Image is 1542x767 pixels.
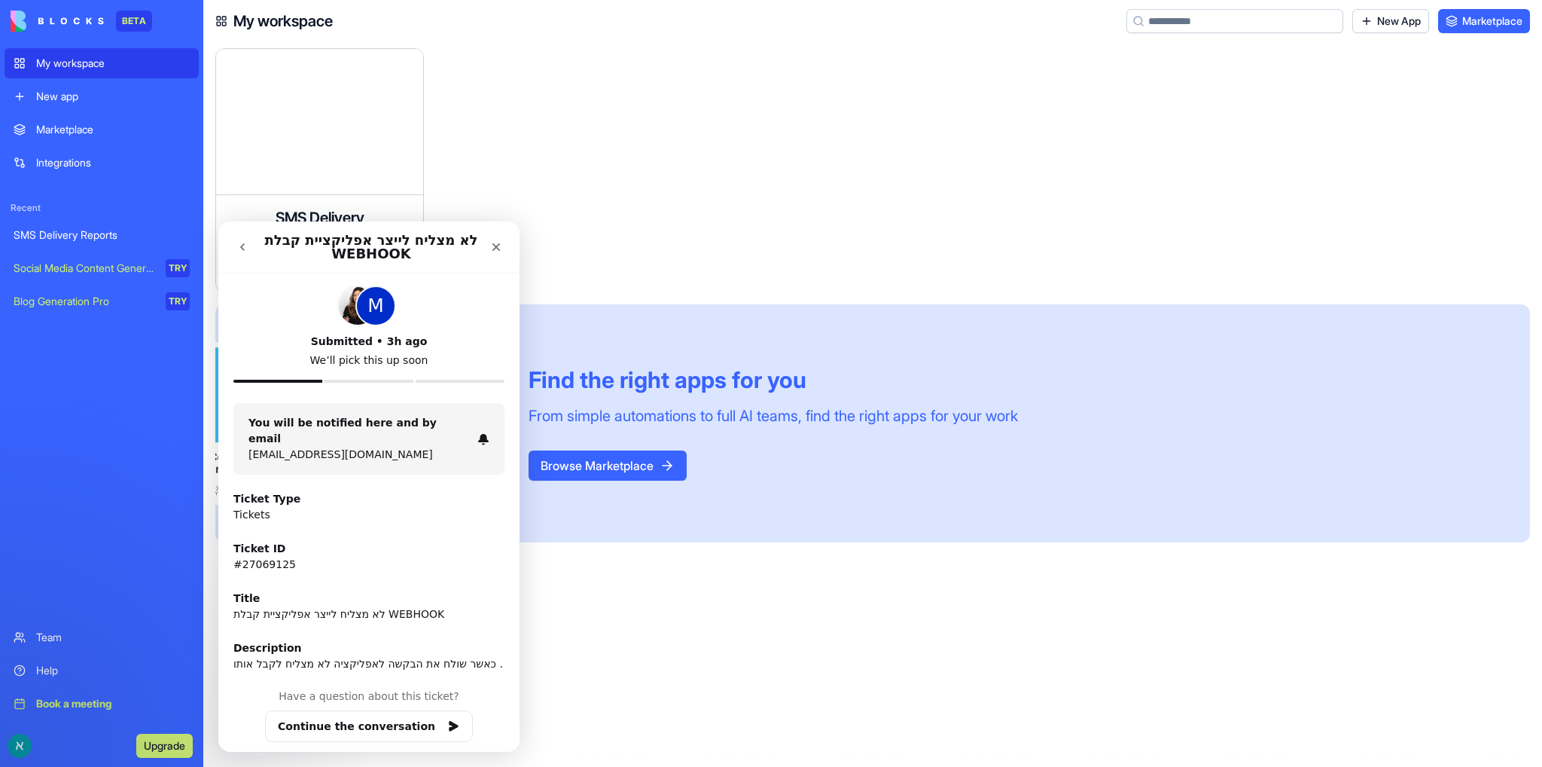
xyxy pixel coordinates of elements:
div: Blog Generation Pro [14,294,155,309]
button: Browse Marketplace [529,451,687,481]
h4: My workspace [233,11,333,32]
a: Integrations [5,148,199,178]
button: Upgrade [136,734,193,758]
a: Marketplace [5,115,199,145]
a: BETA [11,11,152,32]
a: Upgrade [136,738,193,753]
a: Marketplace [1438,9,1530,33]
a: New app [5,81,199,112]
img: logo [11,11,104,32]
a: SMS Delivery Reports [5,220,199,250]
a: Help [5,655,199,686]
span: Recent [5,202,199,214]
h4: SMS Delivery Reports [260,207,380,249]
div: Integrations [36,155,190,170]
a: Book a meeting [5,689,199,719]
div: SMS Delivery Reports [14,228,190,243]
img: ACg8ocJbupj-qHE57B85Lt-DY5p2ljiNXNN0ArFLTixggzSgaKMSRg=s96-c [8,734,32,758]
div: Find the right apps for you [529,366,1018,393]
div: Marketplace [36,122,190,137]
a: Social Media Content GeneratorTRY [5,253,199,283]
a: My workspace [5,48,199,78]
a: Team [5,622,199,652]
div: My workspace [36,56,190,71]
div: Social Media Content Generator [14,261,155,276]
div: BETA [116,11,152,32]
div: From simple automations to full AI teams, find the right apps for your work [529,405,1018,426]
div: TRY [166,259,190,277]
div: Book a meeting [36,696,190,711]
a: SMS Delivery ReportsAvatarby[PERSON_NAME] [215,48,424,292]
div: New app [36,89,190,104]
iframe: Intercom live chat [218,222,520,752]
a: New App [1352,9,1429,33]
div: Help [36,663,190,678]
a: Blog Generation ProTRY [5,286,199,316]
div: TRY [166,292,190,310]
a: Browse Marketplace [529,458,687,473]
div: Team [36,630,190,645]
